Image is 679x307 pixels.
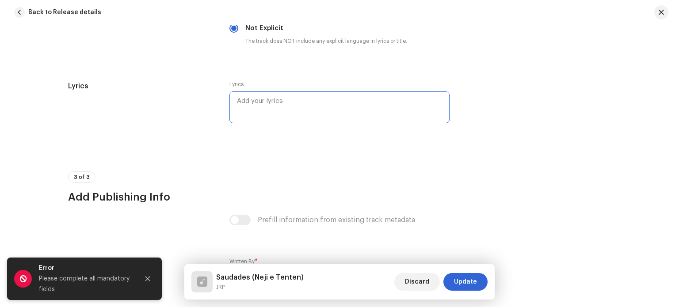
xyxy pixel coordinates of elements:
[405,273,429,291] span: Discard
[454,273,477,291] span: Update
[443,273,488,291] button: Update
[68,81,215,91] h5: Lyrics
[39,273,132,295] div: Please complete all mandatory fields
[39,263,132,273] div: Error
[229,81,244,88] label: Lyrics
[68,257,215,268] h5: Writers & Publishers
[394,273,440,291] button: Discard
[245,23,283,33] label: Not Explicit
[139,270,156,288] button: Close
[216,272,304,283] h5: Saudades (Neji e Tenten)
[244,37,409,45] small: The track does NOT include any explicit language in lyrics or title.
[229,259,255,264] small: Written By
[216,283,304,292] small: Saudades (Neji e Tenten)
[68,190,611,204] h3: Add Publishing Info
